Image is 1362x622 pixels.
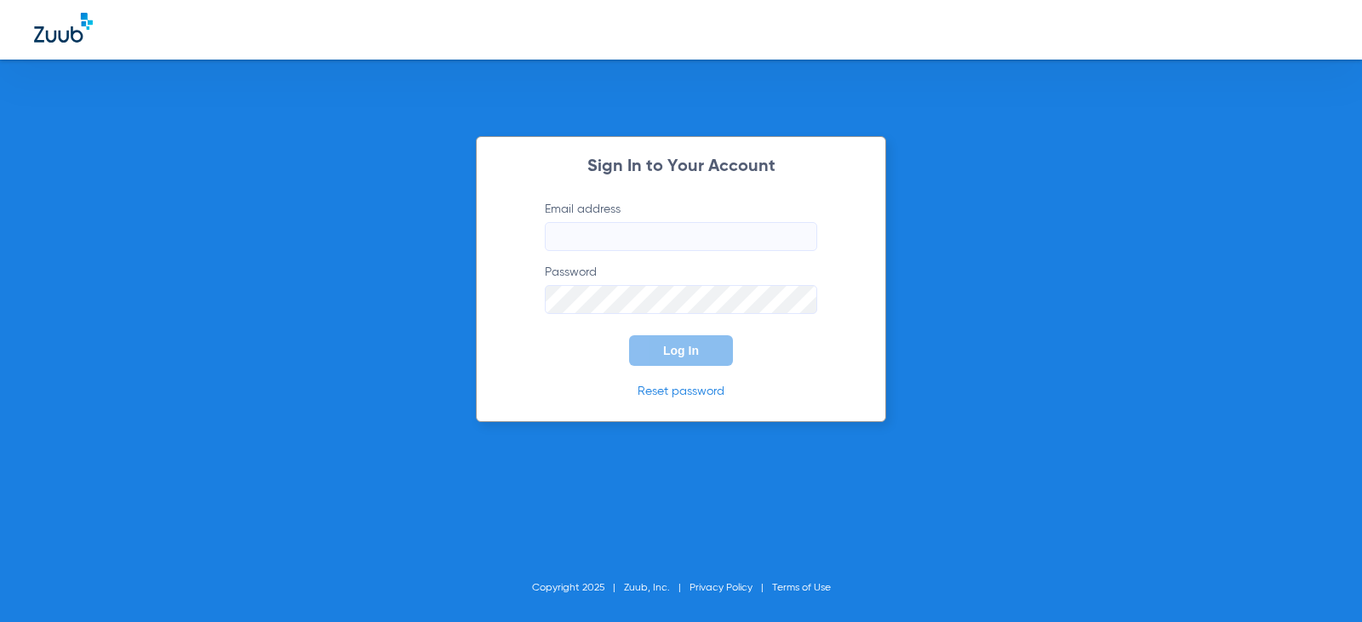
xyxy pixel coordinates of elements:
[638,385,724,397] a: Reset password
[519,158,843,175] h2: Sign In to Your Account
[624,579,690,596] li: Zuub, Inc.
[545,264,817,314] label: Password
[663,344,699,357] span: Log In
[772,583,831,593] a: Terms of Use
[34,13,93,43] img: Zuub Logo
[545,285,817,314] input: Password
[629,335,733,366] button: Log In
[690,583,753,593] a: Privacy Policy
[545,201,817,251] label: Email address
[532,579,624,596] li: Copyright 2025
[545,222,817,251] input: Email address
